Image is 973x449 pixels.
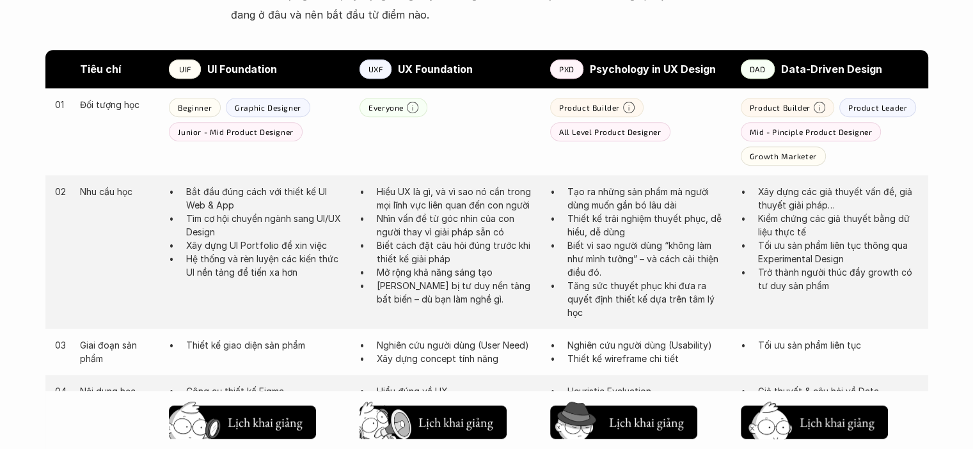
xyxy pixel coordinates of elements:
[186,338,347,352] p: Thiết kế giao diện sản phẩm
[377,279,537,306] p: [PERSON_NAME] bị tư duy nền tảng bất biến – dù bạn làm nghề gì.
[360,406,507,439] button: Lịch khai giảng
[207,63,277,75] strong: UI Foundation
[80,338,156,365] p: Giai đoạn sản phẩm
[567,212,728,239] p: Thiết kế trải nghiệm thuyết phục, dễ hiểu, dễ dùng
[377,239,537,265] p: Biết cách đặt câu hỏi đúng trước khi thiết kế giải pháp
[55,185,68,198] p: 02
[377,212,537,239] p: Nhìn vấn đề từ góc nhìn của con người thay vì giải pháp sẵn có
[186,252,347,279] p: Hệ thống và rèn luyện các kiến thức UI nền tảng để tiến xa hơn
[758,265,919,292] p: Trở thành người thúc đẩy growth có tư duy sản phẩm
[567,384,728,398] p: Heuristic Evaluation
[590,63,716,75] strong: Psychology in UX Design
[559,65,574,74] p: PXD
[550,406,697,439] button: Lịch khai giảng
[567,338,728,352] p: Nghiên cứu người dùng (Usability)
[750,127,873,136] p: Mid - Pinciple Product Designer
[758,212,919,239] p: Kiểm chứng các giả thuyết bằng dữ liệu thực tế
[377,338,537,352] p: Nghiên cứu người dùng (User Need)
[559,127,661,136] p: All Level Product Designer
[235,103,301,112] p: Graphic Designer
[55,384,68,398] p: 04
[758,338,919,352] p: Tối ưu sản phẩm liên tục
[798,414,875,432] h5: Lịch khai giảng
[567,185,728,212] p: Tạo ra những sản phẩm mà người dùng muốn gắn bó lâu dài
[186,384,347,398] p: Công cụ thiết kế Figma
[368,103,404,112] p: Everyone
[377,265,537,279] p: Mở rộng khả năng sáng tạo
[178,103,212,112] p: Beginner
[417,414,494,432] h5: Lịch khai giảng
[741,406,888,439] button: Lịch khai giảng
[848,103,907,112] p: Product Leader
[169,406,316,439] button: Lịch khai giảng
[80,185,156,198] p: Nhu cầu học
[80,63,121,75] strong: Tiêu chí
[377,384,537,398] p: Hiểu đúng về UX
[608,414,684,432] h5: Lịch khai giảng
[781,63,882,75] strong: Data-Driven Design
[559,103,620,112] p: Product Builder
[80,384,156,398] p: Nội dung học
[186,212,347,239] p: Tìm cơ hội chuyển ngành sang UI/UX Design
[368,65,383,74] p: UXF
[186,239,347,252] p: Xây dựng UI Portfolio để xin việc
[550,401,697,439] a: Lịch khai giảng
[80,98,156,111] p: Đối tượng học
[178,127,293,136] p: Junior - Mid Product Designer
[226,414,303,432] h5: Lịch khai giảng
[567,352,728,365] p: Thiết kế wireframe chi tiết
[750,65,766,74] p: DAD
[758,239,919,265] p: Tối ưu sản phẩm liên tục thông qua Experimental Design
[758,185,919,212] p: Xây dựng các giả thuyết vấn đề, giả thuyết giải pháp…
[750,152,817,161] p: Growth Marketer
[758,384,919,398] p: Giả thuyết & câu hỏi về Data
[567,239,728,279] p: Biết vì sao người dùng “không làm như mình tưởng” – và cách cải thiện điều đó.
[169,401,316,439] a: Lịch khai giảng
[186,185,347,212] p: Bắt đầu đúng cách với thiết kế UI Web & App
[55,338,68,352] p: 03
[360,401,507,439] a: Lịch khai giảng
[55,98,68,111] p: 01
[567,279,728,319] p: Tăng sức thuyết phục khi đưa ra quyết định thiết kế dựa trên tâm lý học
[750,103,811,112] p: Product Builder
[741,401,888,439] a: Lịch khai giảng
[179,65,191,74] p: UIF
[377,352,537,365] p: Xây dựng concept tính năng
[377,185,537,212] p: Hiểu UX là gì, và vì sao nó cần trong mọi lĩnh vực liên quan đến con người
[398,63,473,75] strong: UX Foundation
